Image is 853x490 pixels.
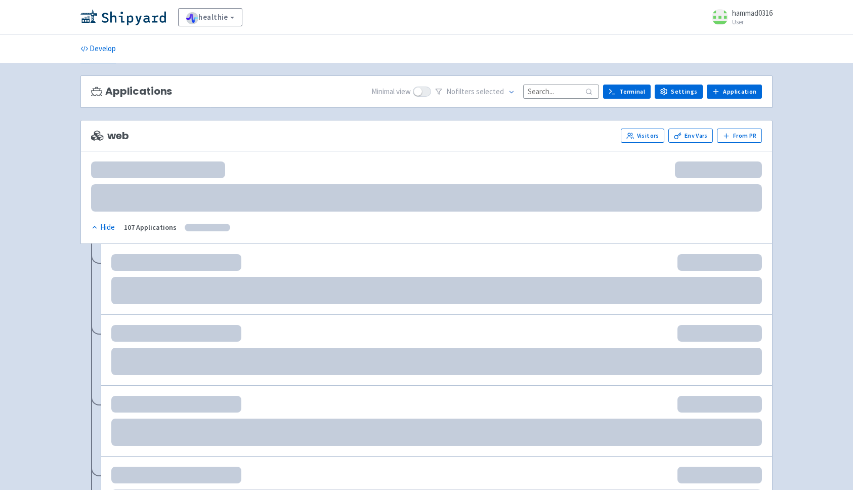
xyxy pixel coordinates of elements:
[732,19,773,25] small: User
[732,8,773,18] span: hammad0316
[706,9,773,25] a: hammad0316 User
[80,9,166,25] img: Shipyard logo
[91,222,115,233] div: Hide
[668,129,713,143] a: Env Vars
[621,129,664,143] a: Visitors
[124,222,177,233] div: 107 Applications
[707,85,762,99] a: Application
[91,86,172,97] h3: Applications
[178,8,242,26] a: healthie
[603,85,651,99] a: Terminal
[523,85,599,98] input: Search...
[476,87,504,96] span: selected
[446,86,504,98] span: No filter s
[80,35,116,63] a: Develop
[91,222,116,233] button: Hide
[717,129,762,143] button: From PR
[655,85,703,99] a: Settings
[91,130,129,142] span: web
[371,86,411,98] span: Minimal view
